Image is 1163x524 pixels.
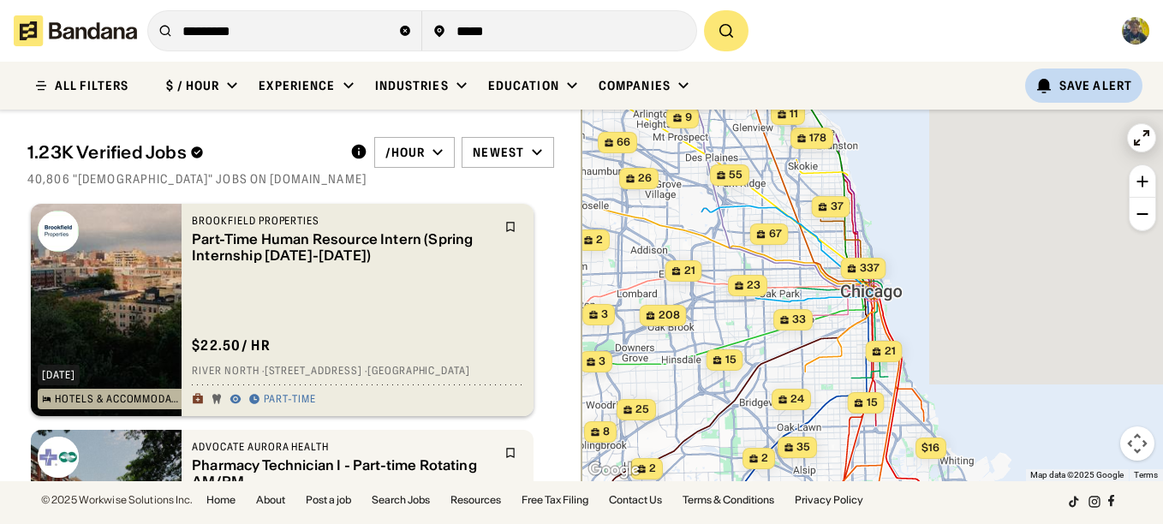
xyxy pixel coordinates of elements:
a: About [256,495,285,505]
div: Newest [473,145,524,160]
div: 1.23K Verified Jobs [27,142,337,163]
button: Map camera controls [1120,426,1154,461]
div: Part-time [264,393,316,407]
a: Resources [450,495,501,505]
img: Google [586,459,642,481]
span: 9 [685,110,692,125]
a: Contact Us [609,495,662,505]
span: 21 [884,344,895,359]
div: Companies [599,78,671,93]
span: 26 [638,171,652,186]
div: Industries [375,78,449,93]
div: Experience [259,78,335,93]
div: Advocate Aurora Health [192,440,494,454]
a: Terms (opens in new tab) [1134,470,1158,479]
span: 15 [725,353,736,367]
a: Privacy Policy [795,495,863,505]
div: Brookfield Properties [192,214,494,228]
span: 35 [796,440,810,455]
div: ALL FILTERS [55,80,128,92]
span: 67 [768,227,781,241]
div: [DATE] [42,370,75,380]
div: Part-Time Human Resource Intern (Spring Internship [DATE]-[DATE]) [192,231,494,264]
span: 178 [809,131,826,146]
span: 8 [603,425,610,439]
span: 37 [830,199,843,214]
span: 25 [635,402,649,417]
img: Brookfield Properties logo [38,211,79,252]
span: 21 [683,264,695,278]
span: Map data ©2025 Google [1030,470,1124,479]
span: 33 [792,313,806,327]
div: $ 22.50 / hr [192,336,271,354]
img: Bandana logotype [14,15,137,46]
span: 11 [790,107,798,122]
a: Search Jobs [372,495,430,505]
div: Pharmacy Technician I - Part-time Rotating AM/PM [192,457,494,490]
img: Profile photo [1122,17,1149,45]
span: 24 [790,392,804,407]
span: 55 [729,168,743,182]
span: 208 [658,308,679,323]
a: Home [206,495,236,505]
span: 2 [761,451,768,466]
a: Post a job [306,495,351,505]
div: $ / hour [166,78,219,93]
div: /hour [385,145,426,160]
img: Advocate Aurora Health logo [38,437,79,478]
span: 3 [601,307,608,322]
div: River North · [STREET_ADDRESS] · [GEOGRAPHIC_DATA] [192,365,523,378]
div: Save Alert [1059,78,1132,93]
span: 2 [596,233,603,247]
div: Hotels & Accommodation [55,394,184,404]
span: 337 [859,261,879,276]
a: Open this area in Google Maps (opens a new window) [586,459,642,481]
span: 3 [599,354,605,369]
span: 66 [617,135,630,150]
a: Free Tax Filing [522,495,588,505]
div: 40,806 "[DEMOGRAPHIC_DATA]" jobs on [DOMAIN_NAME] [27,171,554,187]
div: © 2025 Workwise Solutions Inc. [41,495,193,505]
div: Education [488,78,559,93]
span: 23 [747,278,760,293]
a: Terms & Conditions [683,495,774,505]
div: grid [27,197,554,481]
span: 2 [649,461,656,476]
span: 15 [866,396,877,410]
span: $16 [921,441,939,454]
